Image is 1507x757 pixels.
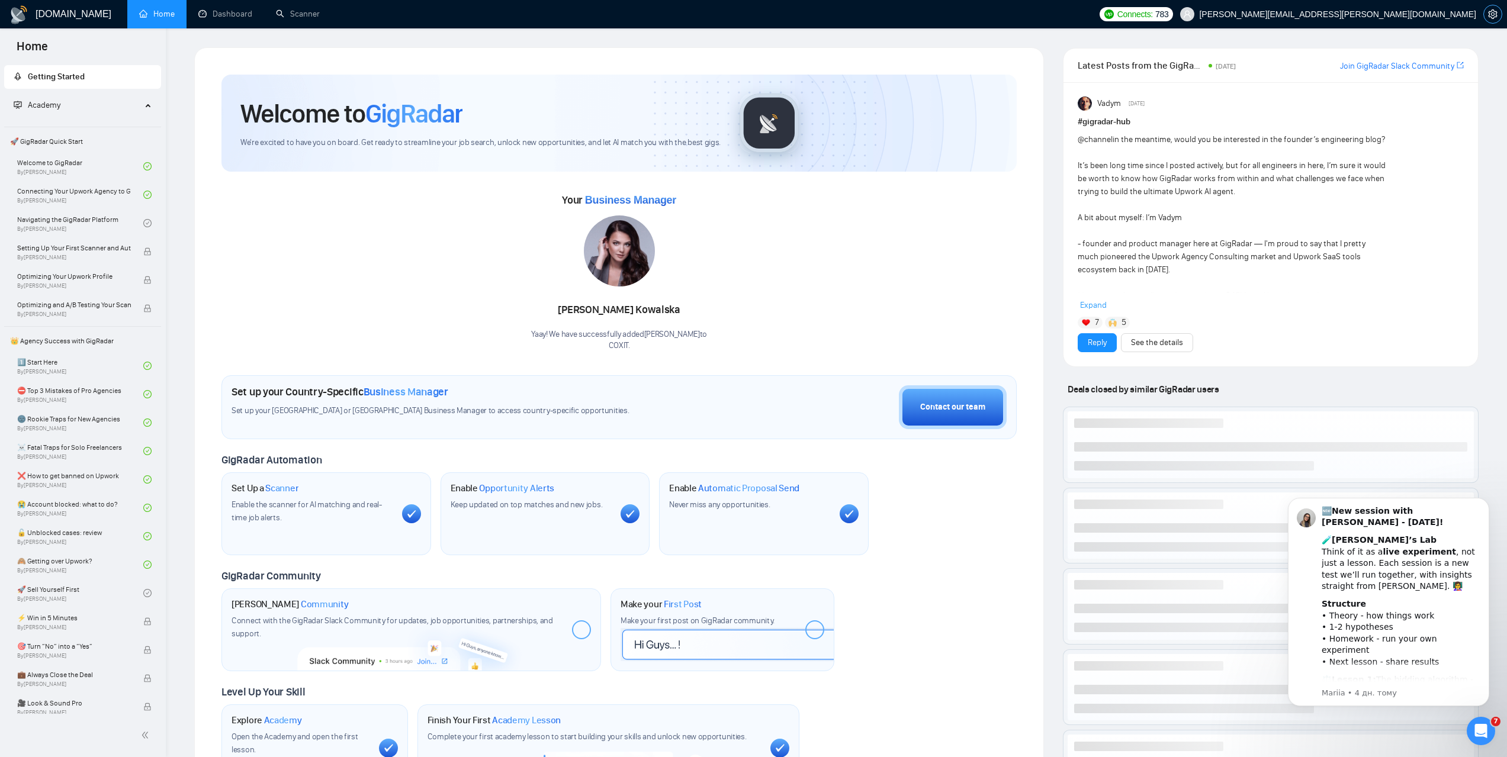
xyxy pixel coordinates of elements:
[17,210,143,236] a: Navigating the GigRadar PlatformBy[PERSON_NAME]
[5,329,160,353] span: 👑 Agency Success with GigRadar
[232,714,302,726] h1: Explore
[17,153,143,179] a: Welcome to GigRadarBy[PERSON_NAME]
[1483,5,1502,24] button: setting
[664,598,702,610] span: First Post
[232,500,382,523] span: Enable the scanner for AI matching and real-time job alerts.
[1457,60,1464,70] span: export
[143,219,152,227] span: check-circle
[14,72,22,80] span: rocket
[1121,333,1193,352] button: See the details
[17,669,131,681] span: 💼 Always Close the Deal
[1078,115,1464,128] h1: # gigradar-hub
[17,612,131,624] span: ⚡ Win in 5 Minutes
[143,191,152,199] span: check-circle
[740,94,799,153] img: gigradar-logo.png
[17,552,143,578] a: 🙈 Getting over Upwork?By[PERSON_NAME]
[17,523,143,549] a: 🔓 Unblocked cases: reviewBy[PERSON_NAME]
[17,353,143,379] a: 1️⃣ Start HereBy[PERSON_NAME]
[1078,133,1386,394] div: in the meantime, would you be interested in the founder’s engineering blog? It’s been long time s...
[143,560,152,569] span: check-circle
[17,311,131,318] span: By [PERSON_NAME]
[451,500,603,510] span: Keep updated on top matches and new jobs.
[28,72,85,82] span: Getting Started
[669,500,770,510] span: Never miss any opportunities.
[17,254,131,261] span: By [PERSON_NAME]
[1078,58,1204,73] span: Latest Posts from the GigRadar Community
[265,482,298,494] span: Scanner
[1155,8,1168,21] span: 783
[143,390,152,398] span: check-circle
[17,580,143,606] a: 🚀 Sell Yourself FirstBy[PERSON_NAME]
[531,340,707,352] p: COXIT .
[143,276,152,284] span: lock
[1457,60,1464,71] a: export
[143,447,152,455] span: check-circle
[1095,317,1099,328] span: 7
[1088,336,1107,349] a: Reply
[1078,134,1113,144] span: @channel
[14,100,60,110] span: Academy
[562,194,676,207] span: Your
[1078,96,1092,111] img: Vadym
[17,410,143,436] a: 🌚 Rookie Traps for New AgenciesBy[PERSON_NAME]
[17,709,131,716] span: By [PERSON_NAME]
[240,137,721,149] span: We're excited to have you on board. Get ready to streamline your job search, unlock new opportuni...
[276,9,320,19] a: searchScanner
[1467,717,1495,745] iframe: Intercom live chat
[221,569,321,582] span: GigRadar Community
[621,598,702,610] h1: Make your
[428,732,747,742] span: Complete your first academy lesson to start building your skills and unlock new opportunities.
[198,9,252,19] a: dashboardDashboard
[584,215,655,286] img: 1687292892678-26.jpg
[1131,336,1183,349] a: See the details
[143,418,152,427] span: check-circle
[143,362,152,370] span: check-circle
[9,5,28,24] img: logo
[17,466,143,492] a: ❌ How to get banned on UpworkBy[PERSON_NAME]
[1108,318,1117,327] img: 🙌
[621,616,775,626] span: Make your first post on GigRadar community.
[1483,9,1502,19] a: setting
[1078,333,1117,352] button: Reply
[143,304,152,313] span: lock
[17,381,143,407] a: ⛔ Top 3 Mistakes of Pro AgenciesBy[PERSON_NAME]
[221,685,305,698] span: Level Up Your Skill
[143,247,152,256] span: lock
[14,101,22,109] span: fund-projection-screen
[1129,98,1145,109] span: [DATE]
[143,674,152,682] span: lock
[143,162,152,170] span: check-circle
[531,300,707,320] div: [PERSON_NAME] Kowalska
[298,616,525,671] img: slackcommunity-bg.png
[17,299,131,311] span: Optimizing and A/B Testing Your Scanner for Better Results
[17,697,131,709] span: 🎥 Look & Sound Pro
[143,703,152,711] span: lock
[232,405,697,417] span: Set up your [GEOGRAPHIC_DATA] or [GEOGRAPHIC_DATA] Business Manager to access country-specific op...
[301,598,349,610] span: Community
[143,589,152,597] span: check-circle
[17,681,131,688] span: By [PERSON_NAME]
[232,598,349,610] h1: [PERSON_NAME]
[264,714,302,726] span: Academy
[451,482,555,494] h1: Enable
[1216,62,1236,70] span: [DATE]
[1340,60,1454,73] a: Join GigRadar Slack Community
[428,714,561,726] h1: Finish Your First
[1063,379,1223,400] span: Deals closed by similar GigRadar users
[899,385,1007,429] button: Contact our team
[17,624,131,631] span: By [PERSON_NAME]
[7,38,57,63] span: Home
[920,401,985,414] div: Contact our team
[232,385,448,398] h1: Set up your Country-Specific
[232,482,298,494] h1: Set Up a
[143,475,152,484] span: check-circle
